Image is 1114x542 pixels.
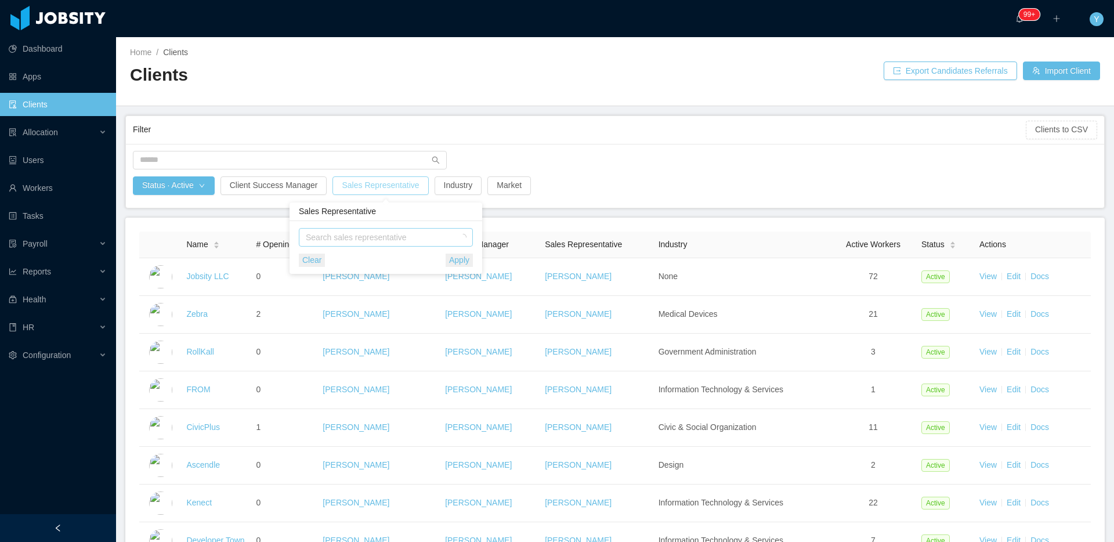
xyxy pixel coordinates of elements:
sup: 375 [1019,9,1040,20]
a: Docs [1030,422,1049,432]
td: 1 [830,371,917,409]
span: HR [23,323,34,332]
a: Zebra [186,309,208,319]
span: Configuration [23,351,71,360]
a: Jobsity LLC [186,272,229,281]
a: View [979,460,997,469]
i: icon: medicine-box [9,295,17,303]
a: [PERSON_NAME] [445,347,512,356]
span: Health [23,295,46,304]
button: Status · Activeicon: down [133,176,215,195]
td: 21 [830,296,917,334]
a: View [979,309,997,319]
span: Industry [659,240,688,249]
span: Payroll [23,239,48,248]
button: Client Success Manager [220,176,327,195]
a: [PERSON_NAME] [545,498,612,507]
a: icon: robotUsers [9,149,107,172]
a: [PERSON_NAME] [545,309,612,319]
td: 0 [251,485,318,522]
a: Docs [1030,385,1049,394]
span: Active [921,421,950,434]
a: [PERSON_NAME] [445,272,512,281]
td: 0 [251,258,318,296]
a: [PERSON_NAME] [323,347,389,356]
i: icon: bell [1015,15,1023,23]
a: Edit [1007,309,1021,319]
img: 091174f0-14ef-11e9-bb23-7b8e5d758eb4_5e628acedb89e-400w.png [149,454,172,477]
span: Civic & Social Organization [659,422,757,432]
span: Active [921,459,950,472]
div: Search sales representative [306,232,461,243]
a: View [979,272,997,281]
a: [PERSON_NAME] [445,385,512,394]
img: c9000200-d252-11e8-9fc7-630cb718d577_5e62977fad0ed-400w.png [149,378,172,402]
span: Information Technology & Services [659,385,783,394]
i: icon: file-protect [9,240,17,248]
i: icon: caret-down [949,244,956,248]
a: [PERSON_NAME] [323,309,389,319]
a: icon: auditClients [9,93,107,116]
button: Clients to CSV [1026,121,1097,139]
span: Government Administration [659,347,757,356]
div: Sales Representative [290,203,482,221]
td: 0 [251,447,318,485]
a: Home [130,48,151,57]
img: dc41d540-fa30-11e7-b498-73b80f01daf1_657caab8ac997-400w.png [149,265,172,288]
a: [PERSON_NAME] [323,272,389,281]
a: [PERSON_NAME] [445,498,512,507]
td: 0 [251,334,318,371]
a: Edit [1007,460,1021,469]
span: Active [921,346,950,359]
td: 22 [830,485,917,522]
span: Active [921,308,950,321]
a: Edit [1007,422,1021,432]
button: Apply [446,254,473,267]
button: Clear [299,254,325,267]
td: 2 [830,447,917,485]
img: 911d0f00-fa34-11e8-bb5c-c7097ba0615b_5e628ec90734b-400w.png [149,416,172,439]
i: icon: solution [9,128,17,136]
span: Sales Representative [545,240,622,249]
span: Clients [163,48,188,57]
i: icon: plus [1052,15,1061,23]
span: # Openings [256,240,298,249]
a: [PERSON_NAME] [545,385,612,394]
a: icon: appstoreApps [9,65,107,88]
a: RollKall [186,347,214,356]
img: 9773fb70-1916-11e9-bbf8-fb86f6de0223_5e629b9ab81b1-400w.png [149,492,172,515]
a: [PERSON_NAME] [445,309,512,319]
a: CivicPlus [186,422,220,432]
i: icon: line-chart [9,268,17,276]
a: [PERSON_NAME] [445,460,512,469]
a: [PERSON_NAME] [323,498,389,507]
i: icon: search [432,156,440,164]
span: / [156,48,158,57]
a: Docs [1030,309,1049,319]
td: 72 [830,258,917,296]
div: Filter [133,119,1026,140]
td: 0 [251,371,318,409]
button: Market [487,176,531,195]
a: Edit [1007,385,1021,394]
i: icon: caret-up [213,240,219,243]
span: Active [921,270,950,283]
a: Edit [1007,498,1021,507]
a: [PERSON_NAME] [545,460,612,469]
a: Ascendle [186,460,220,469]
i: icon: book [9,323,17,331]
a: [PERSON_NAME] [545,422,612,432]
button: icon: exportExport Candidates Referrals [884,62,1017,80]
a: [PERSON_NAME] [323,460,389,469]
span: Name [186,239,208,251]
span: 2 [256,309,261,319]
td: 11 [830,409,917,447]
a: [PERSON_NAME] [445,422,512,432]
a: View [979,385,997,394]
a: [PERSON_NAME] [323,385,389,394]
span: Design [659,460,684,469]
span: 1 [256,422,261,432]
i: icon: caret-up [949,240,956,243]
img: ad7cb2c0-62bb-11e8-8a45-115fb8bb0a4f_5b0c707c5dbcf-400w.jpeg [149,341,172,364]
span: None [659,272,678,281]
